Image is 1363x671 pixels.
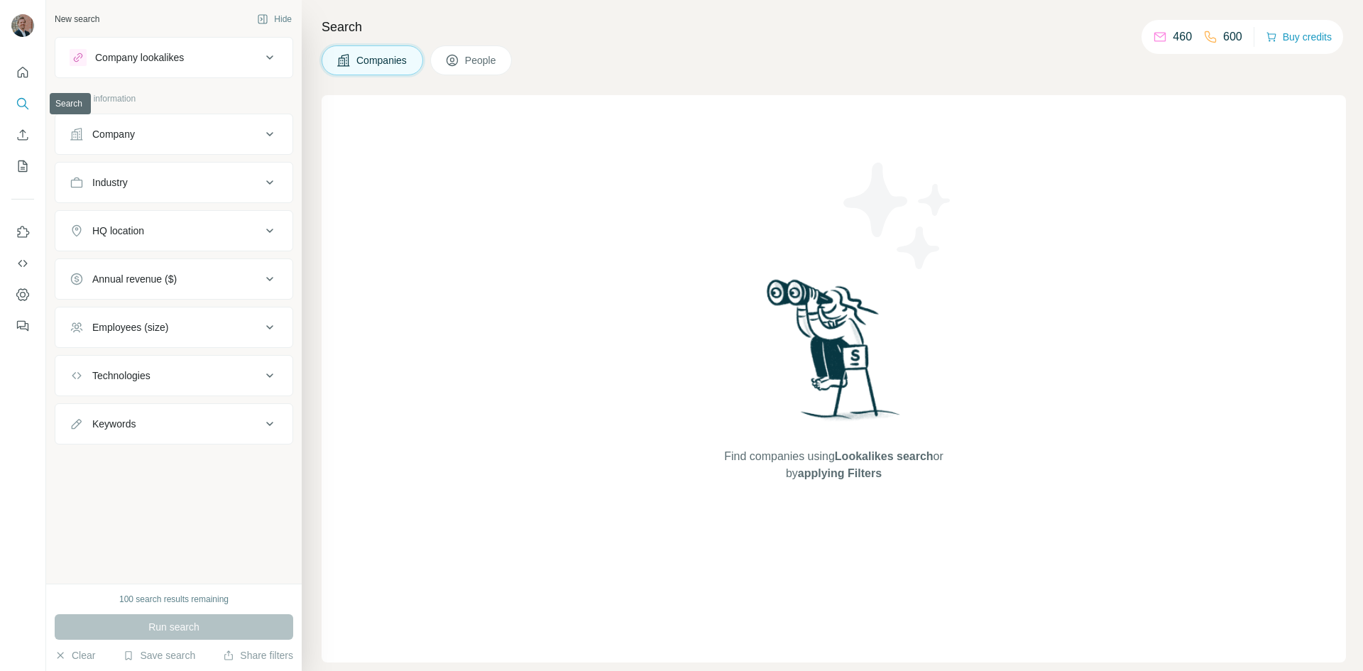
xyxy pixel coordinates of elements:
[92,320,168,334] div: Employees (size)
[55,359,292,393] button: Technologies
[356,53,408,67] span: Companies
[322,17,1346,37] h4: Search
[55,310,292,344] button: Employees (size)
[798,467,882,479] span: applying Filters
[1223,28,1242,45] p: 600
[55,117,292,151] button: Company
[92,369,150,383] div: Technologies
[11,14,34,37] img: Avatar
[92,224,144,238] div: HQ location
[11,219,34,245] button: Use Surfe on LinkedIn
[92,417,136,431] div: Keywords
[123,648,195,662] button: Save search
[11,153,34,179] button: My lists
[11,251,34,276] button: Use Surfe API
[55,13,99,26] div: New search
[95,50,184,65] div: Company lookalikes
[1266,27,1332,47] button: Buy credits
[11,122,34,148] button: Enrich CSV
[92,175,128,190] div: Industry
[92,272,177,286] div: Annual revenue ($)
[55,165,292,200] button: Industry
[223,648,293,662] button: Share filters
[834,152,962,280] img: Surfe Illustration - Stars
[1173,28,1192,45] p: 460
[11,60,34,85] button: Quick start
[119,593,229,606] div: 100 search results remaining
[11,282,34,307] button: Dashboard
[247,9,302,30] button: Hide
[55,214,292,248] button: HQ location
[55,648,95,662] button: Clear
[55,40,292,75] button: Company lookalikes
[835,450,934,462] span: Lookalikes search
[760,276,908,434] img: Surfe Illustration - Woman searching with binoculars
[55,262,292,296] button: Annual revenue ($)
[720,448,947,482] span: Find companies using or by
[465,53,498,67] span: People
[11,91,34,116] button: Search
[55,92,293,105] p: Company information
[92,127,135,141] div: Company
[55,407,292,441] button: Keywords
[11,313,34,339] button: Feedback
